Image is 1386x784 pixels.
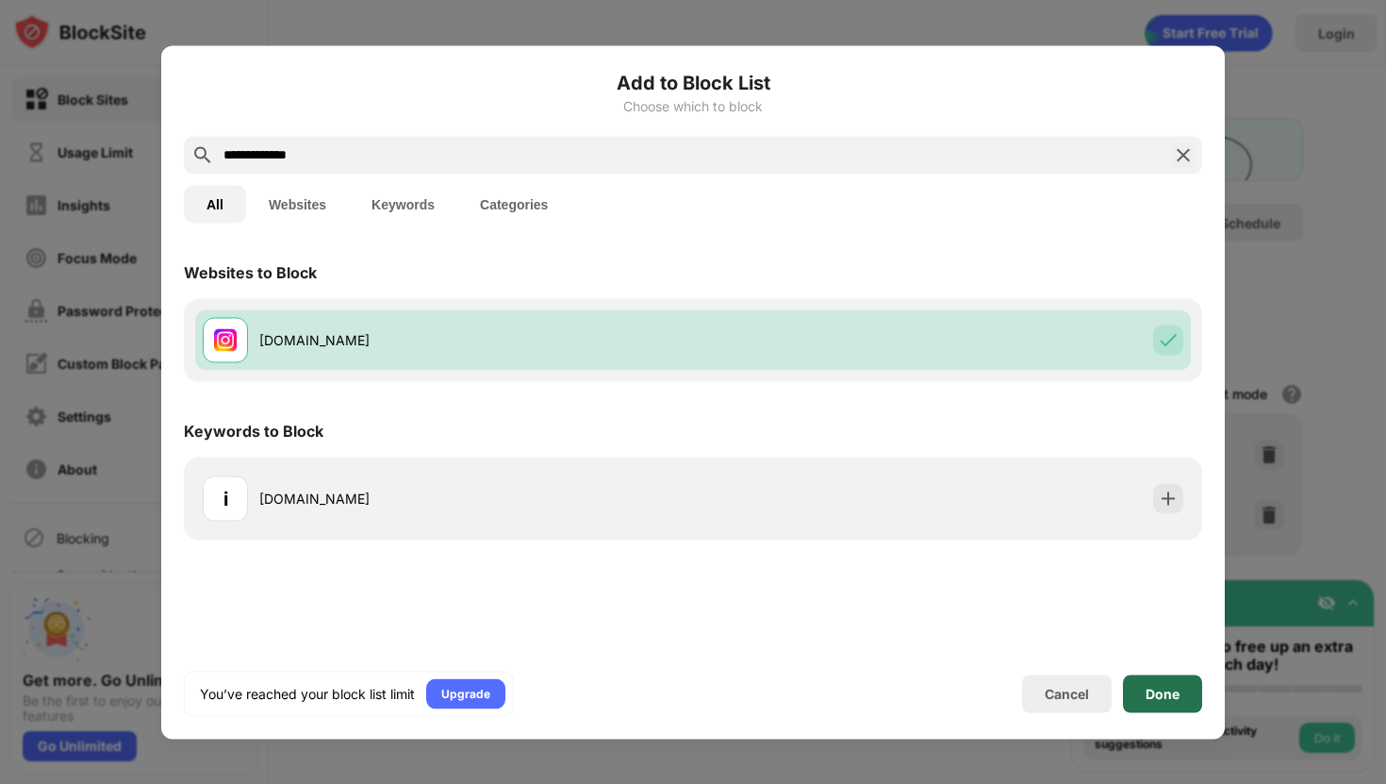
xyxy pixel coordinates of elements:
div: Keywords to Block [184,421,323,440]
div: Websites to Block [184,262,317,281]
div: [DOMAIN_NAME] [259,330,693,350]
div: You’ve reached your block list limit [200,684,415,703]
div: [DOMAIN_NAME] [259,489,693,509]
div: Cancel [1045,686,1089,702]
h6: Add to Block List [184,68,1202,96]
div: i [223,484,228,512]
button: All [184,185,246,223]
img: search-close [1172,143,1195,166]
img: favicons [214,328,237,351]
button: Categories [457,185,570,223]
div: Upgrade [441,684,490,703]
div: Done [1146,686,1180,701]
button: Websites [246,185,349,223]
button: Keywords [349,185,457,223]
img: search.svg [191,143,214,166]
div: Choose which to block [184,98,1202,113]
